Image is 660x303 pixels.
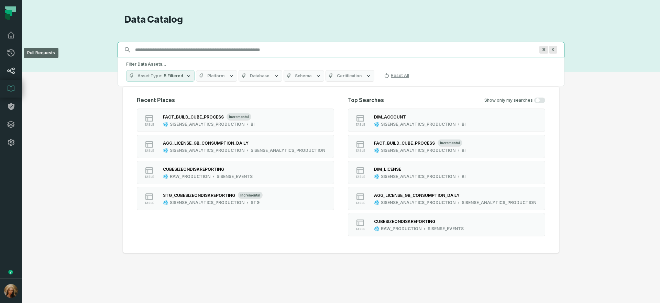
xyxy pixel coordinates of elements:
div: Pull Requests [24,48,58,58]
div: Tooltip anchor [8,269,14,275]
span: Press ⌘ + K to focus the search bar [549,46,557,54]
h1: Data Catalog [124,14,564,26]
img: avatar of Sharon Harnoy [4,284,18,298]
span: Press ⌘ + K to focus the search bar [539,46,548,54]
